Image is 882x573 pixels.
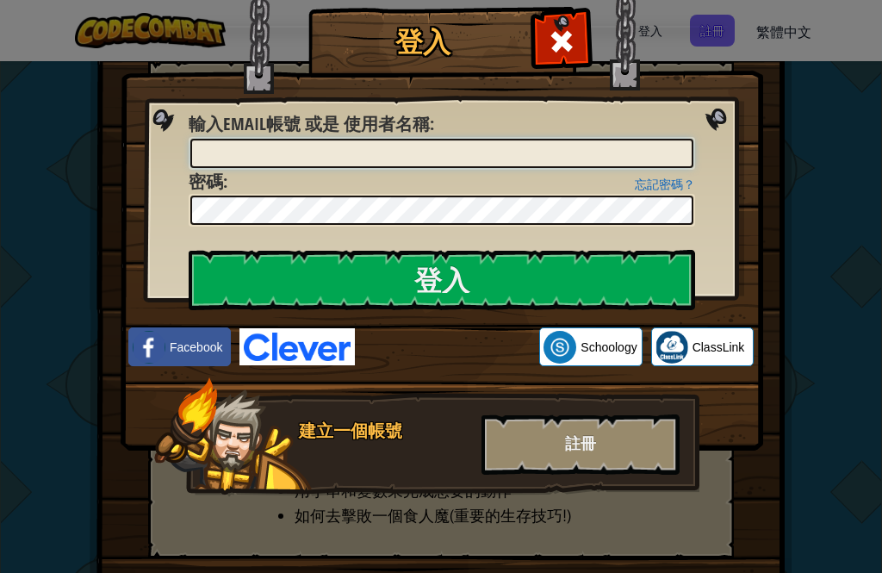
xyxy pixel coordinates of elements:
[543,331,576,364] img: schoology.png
[635,178,695,191] a: 忘記密碼？
[189,250,695,310] input: 登入
[355,328,539,366] iframe: 「使用 Google 帳戶登入」按鈕
[481,414,680,475] div: 註冊
[239,328,355,365] img: clever-logo-blue.png
[693,339,745,356] span: ClassLink
[299,419,471,444] div: 建立一個帳號
[133,331,165,364] img: facebook_small.png
[189,170,227,195] label: :
[170,339,222,356] span: Facebook
[189,112,430,135] span: 輸入Email帳號 或是 使用者名稱
[655,331,688,364] img: classlink-logo-small.png
[363,328,531,366] div: 使用 Google 帳戶登入。在新分頁中開啟
[189,112,434,137] label: :
[313,27,532,57] h1: 登入
[189,170,223,193] span: 密碼
[581,339,637,356] span: Schoology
